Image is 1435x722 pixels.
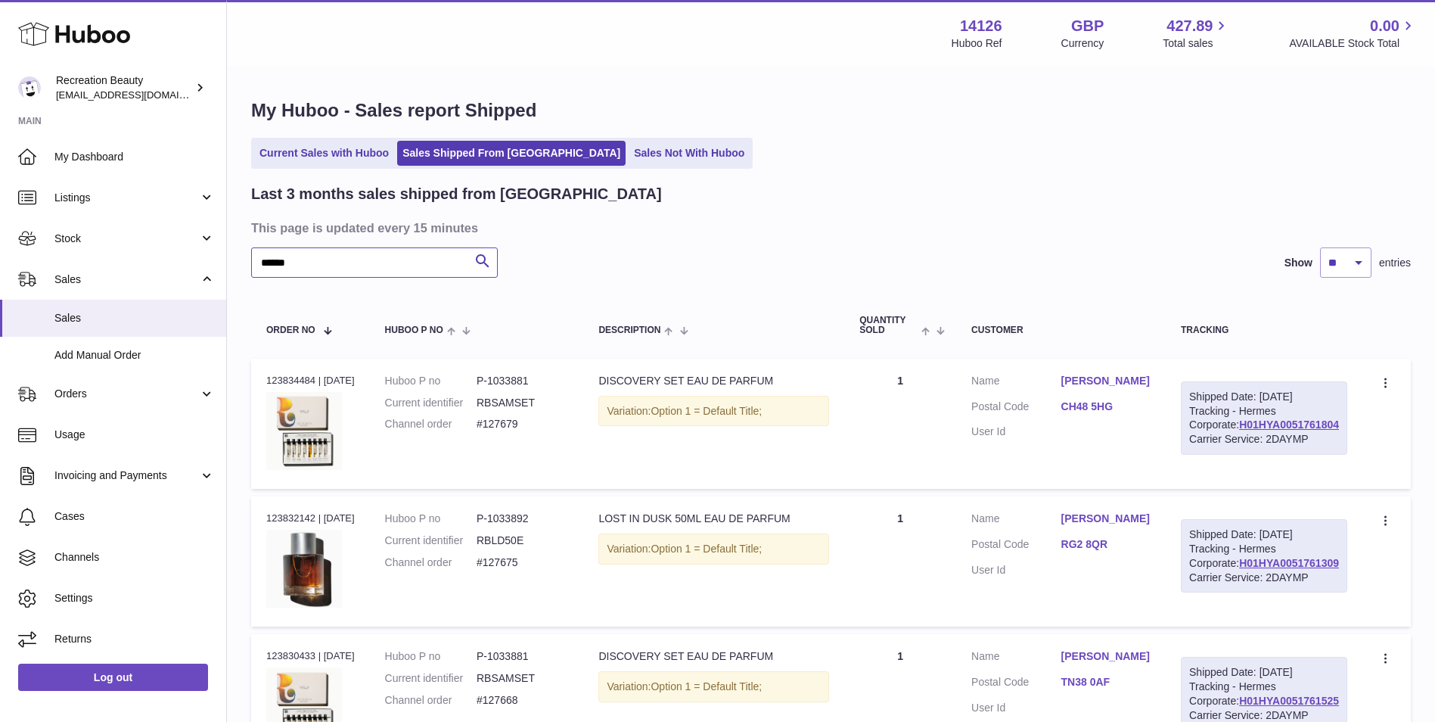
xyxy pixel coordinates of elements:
span: Settings [54,591,215,605]
strong: 14126 [960,16,1002,36]
img: LostInDusk50ml.jpg [266,530,342,608]
a: [PERSON_NAME] [1061,374,1151,388]
dt: Huboo P no [385,512,477,526]
a: TN38 0AF [1061,675,1151,689]
img: customercare@recreationbeauty.com [18,76,41,99]
div: Variation: [598,671,829,702]
div: Shipped Date: [DATE] [1189,390,1339,404]
dt: Huboo P no [385,374,477,388]
span: Option 1 = Default Title; [651,543,762,555]
span: Order No [266,325,315,335]
dd: P-1033892 [477,512,568,526]
a: 0.00 AVAILABLE Stock Total [1289,16,1417,51]
span: AVAILABLE Stock Total [1289,36,1417,51]
dd: P-1033881 [477,649,568,664]
span: Cases [54,509,215,524]
a: Current Sales with Huboo [254,141,394,166]
div: Tracking - Hermes Corporate: [1181,519,1347,593]
h3: This page is updated every 15 minutes [251,219,1407,236]
div: 123832142 | [DATE] [266,512,355,525]
h2: Last 3 months sales shipped from [GEOGRAPHIC_DATA] [251,184,662,204]
div: Currency [1061,36,1104,51]
strong: GBP [1071,16,1104,36]
dt: Channel order [385,417,477,431]
dd: P-1033881 [477,374,568,388]
dt: Postal Code [971,400,1061,418]
a: H01HYA0051761309 [1239,557,1339,569]
span: Huboo P no [385,325,443,335]
div: 123830433 | [DATE] [266,649,355,663]
a: 427.89 Total sales [1163,16,1230,51]
dt: User Id [971,563,1061,577]
dt: Name [971,374,1061,392]
span: Option 1 = Default Title; [651,405,762,417]
a: Sales Not With Huboo [629,141,750,166]
dt: Channel order [385,693,477,708]
span: Option 1 = Default Title; [651,680,762,692]
span: 427.89 [1166,16,1213,36]
td: 1 [844,496,956,627]
dt: User Id [971,701,1061,715]
dt: Postal Code [971,675,1061,693]
dd: #127679 [477,417,568,431]
span: [EMAIL_ADDRESS][DOMAIN_NAME] [56,89,222,101]
div: Variation: [598,396,829,427]
dd: RBSAMSET [477,671,568,686]
a: [PERSON_NAME] [1061,512,1151,526]
span: entries [1379,256,1411,270]
div: Carrier Service: 2DAYMP [1189,432,1339,447]
div: DISCOVERY SET EAU DE PARFUM [598,374,829,388]
a: CH48 5HG [1061,400,1151,414]
dd: #127675 [477,556,568,570]
dt: Current identifier [385,396,477,410]
img: ANWD_12ML.jpg [266,392,342,470]
span: Orders [54,387,199,401]
dt: Channel order [385,556,477,570]
span: Add Manual Order [54,348,215,363]
dd: RBLD50E [477,534,568,548]
span: Invoicing and Payments [54,468,199,483]
div: DISCOVERY SET EAU DE PARFUM [598,649,829,664]
dt: Current identifier [385,671,477,686]
td: 1 [844,359,956,489]
div: Shipped Date: [DATE] [1189,527,1339,542]
h1: My Huboo - Sales report Shipped [251,98,1411,123]
dt: Current identifier [385,534,477,548]
div: Huboo Ref [952,36,1002,51]
span: 0.00 [1370,16,1399,36]
a: H01HYA0051761804 [1239,419,1339,431]
dt: Name [971,512,1061,530]
dd: #127668 [477,693,568,708]
a: RG2 8QR [1061,537,1151,552]
span: Total sales [1163,36,1230,51]
div: Variation: [598,534,829,565]
dt: Postal Code [971,537,1061,556]
span: My Dashboard [54,150,215,164]
span: Description [598,325,660,335]
div: Customer [971,325,1151,335]
span: Returns [54,632,215,646]
div: Recreation Beauty [56,73,192,102]
span: Quantity Sold [859,316,918,335]
dt: Name [971,649,1061,668]
label: Show [1284,256,1312,270]
div: Carrier Service: 2DAYMP [1189,571,1339,585]
span: Stock [54,232,199,246]
a: [PERSON_NAME] [1061,649,1151,664]
a: Sales Shipped From [GEOGRAPHIC_DATA] [397,141,626,166]
dd: RBSAMSET [477,396,568,410]
span: Sales [54,272,199,287]
a: Log out [18,664,208,691]
a: H01HYA0051761525 [1239,695,1339,707]
span: Listings [54,191,199,205]
span: Channels [54,550,215,565]
div: 123834484 | [DATE] [266,374,355,387]
span: Usage [54,428,215,442]
dt: User Id [971,425,1061,439]
div: Tracking - Hermes Corporate: [1181,381,1347,456]
span: Sales [54,311,215,325]
div: LOST IN DUSK 50ML EAU DE PARFUM [598,512,829,526]
div: Shipped Date: [DATE] [1189,665,1339,680]
dt: Huboo P no [385,649,477,664]
div: Tracking [1181,325,1347,335]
